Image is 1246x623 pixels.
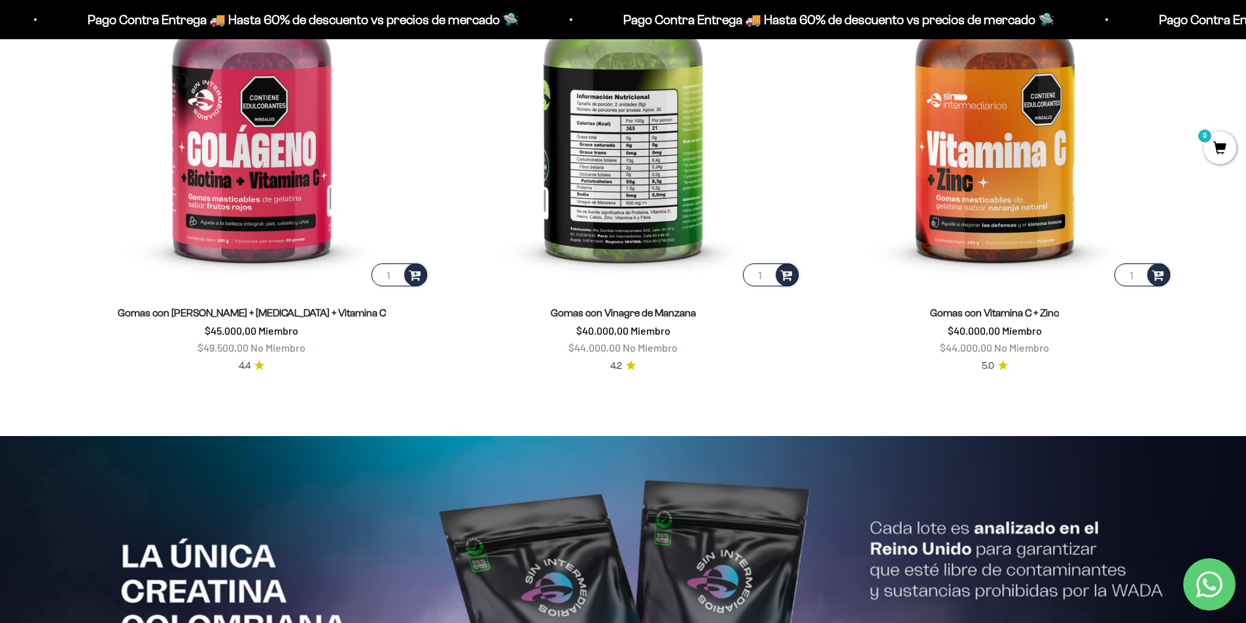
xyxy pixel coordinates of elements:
[205,324,256,337] span: $45.000,00
[568,341,621,354] span: $44.000,00
[982,359,1008,373] a: 5.05.0 de 5.0 estrellas
[610,359,622,373] span: 4.2
[1197,128,1213,144] mark: 0
[631,324,670,337] span: Miembro
[1203,142,1236,156] a: 0
[239,359,251,373] span: 4.4
[198,341,249,354] span: $49.500,00
[85,9,516,30] p: Pago Contra Entrega 🚚 Hasta 60% de descuento vs precios de mercado 🛸
[982,359,994,373] span: 5.0
[994,341,1049,354] span: No Miembro
[576,324,629,337] span: $40.000,00
[551,307,696,318] a: Gomas con Vinagre de Manzana
[1002,324,1042,337] span: Miembro
[118,307,386,318] a: Gomas con [PERSON_NAME] + [MEDICAL_DATA] + Vitamina C
[251,341,305,354] span: No Miembro
[610,359,636,373] a: 4.24.2 de 5.0 estrellas
[239,359,264,373] a: 4.44.4 de 5.0 estrellas
[940,341,992,354] span: $44.000,00
[948,324,1000,337] span: $40.000,00
[930,307,1059,318] a: Gomas con Vitamina C + Zinc
[621,9,1052,30] p: Pago Contra Entrega 🚚 Hasta 60% de descuento vs precios de mercado 🛸
[258,324,298,337] span: Miembro
[623,341,678,354] span: No Miembro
